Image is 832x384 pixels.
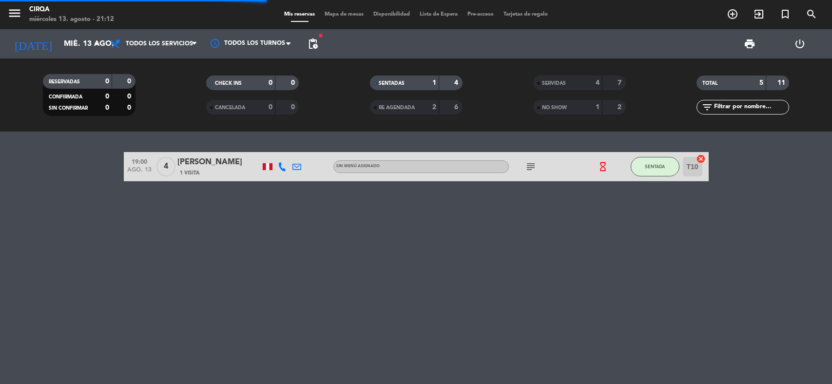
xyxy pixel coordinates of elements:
[379,81,405,86] span: SENTADAS
[269,104,272,111] strong: 0
[320,12,368,17] span: Mapa de mesas
[215,81,242,86] span: CHECK INS
[105,78,109,85] strong: 0
[105,104,109,111] strong: 0
[463,12,499,17] span: Pre-acceso
[379,105,415,110] span: RE AGENDADA
[645,164,665,169] span: SENTADA
[368,12,415,17] span: Disponibilidad
[713,102,789,113] input: Filtrar por nombre...
[744,38,755,50] span: print
[415,12,463,17] span: Lista de Espera
[774,29,825,58] div: LOG OUT
[29,15,114,24] div: miércoles 13. agosto - 21:12
[596,104,600,111] strong: 1
[127,155,152,167] span: 19:00
[618,104,623,111] strong: 2
[454,104,460,111] strong: 6
[7,6,22,24] button: menu
[702,81,717,86] span: TOTAL
[291,79,297,86] strong: 0
[598,161,608,172] i: hourglass_empty
[701,101,713,113] i: filter_list
[127,104,133,111] strong: 0
[753,8,765,20] i: exit_to_app
[127,93,133,100] strong: 0
[269,79,272,86] strong: 0
[631,157,679,176] button: SENTADA
[794,38,806,50] i: power_settings_new
[318,33,324,38] span: fiber_manual_record
[499,12,553,17] span: Tarjetas de regalo
[596,79,600,86] strong: 4
[525,161,537,173] i: subject
[49,95,82,99] span: CONFIRMADA
[215,105,245,110] span: CANCELADA
[779,8,791,20] i: turned_in_not
[7,6,22,20] i: menu
[105,93,109,100] strong: 0
[29,5,114,15] div: CIRQA
[127,78,133,85] strong: 0
[180,169,199,177] span: 1 Visita
[806,8,817,20] i: search
[177,156,260,169] div: [PERSON_NAME]
[618,79,623,86] strong: 7
[777,79,787,86] strong: 11
[127,167,152,178] span: ago. 13
[759,79,763,86] strong: 5
[336,164,380,168] span: Sin menú asignado
[432,104,436,111] strong: 2
[49,79,80,84] span: RESERVADAS
[727,8,738,20] i: add_circle_outline
[126,40,193,47] span: Todos los servicios
[454,79,460,86] strong: 4
[91,38,102,50] i: arrow_drop_down
[7,33,59,55] i: [DATE]
[307,38,319,50] span: pending_actions
[432,79,436,86] strong: 1
[156,157,175,176] span: 4
[291,104,297,111] strong: 0
[696,154,706,164] i: cancel
[49,106,88,111] span: SIN CONFIRMAR
[542,105,567,110] span: NO SHOW
[279,12,320,17] span: Mis reservas
[542,81,566,86] span: SERVIDAS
